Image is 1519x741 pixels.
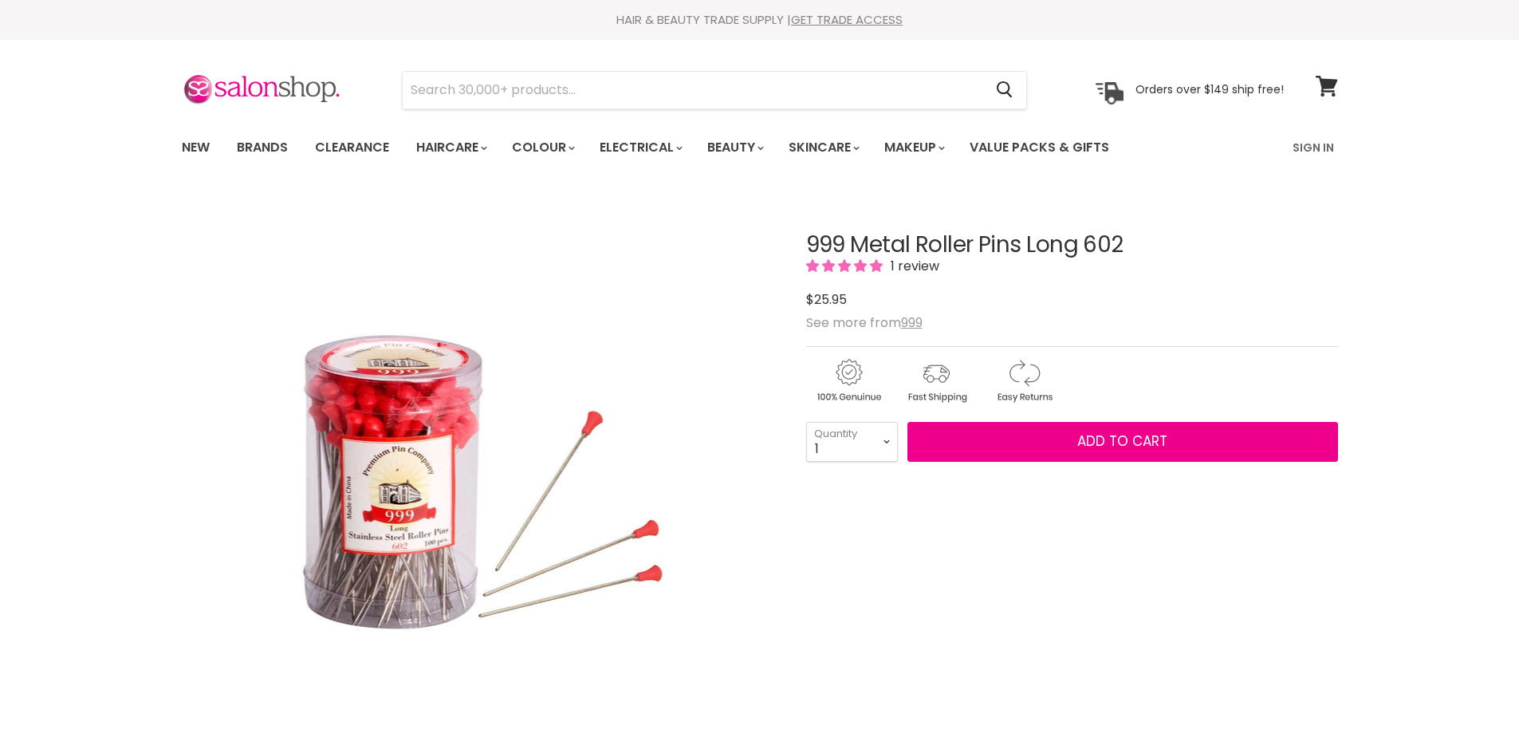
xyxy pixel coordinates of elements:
button: Search [984,72,1026,108]
a: Value Packs & Gifts [958,131,1121,164]
span: $25.95 [806,290,847,309]
span: Add to cart [1077,432,1167,451]
select: Quantity [806,422,898,462]
button: Add to cart [907,422,1338,462]
a: Clearance [303,131,401,164]
a: Makeup [872,131,954,164]
a: Sign In [1283,131,1344,164]
a: Electrical [588,131,692,164]
img: shipping.gif [894,357,978,405]
img: returns.gif [982,357,1066,405]
a: Beauty [695,131,773,164]
span: See more from [806,313,923,332]
h1: 999 Metal Roller Pins Long 602 [806,233,1338,258]
a: Brands [225,131,300,164]
a: New [170,131,222,164]
div: HAIR & BEAUTY TRADE SUPPLY | [162,12,1358,28]
nav: Main [162,124,1358,171]
span: 5.00 stars [806,257,886,275]
a: Skincare [777,131,869,164]
span: 1 review [886,257,939,275]
form: Product [402,71,1027,109]
ul: Main menu [170,124,1202,171]
a: GET TRADE ACCESS [791,11,903,28]
img: genuine.gif [806,357,891,405]
a: 999 [901,313,923,332]
a: Colour [500,131,584,164]
p: Orders over $149 ship free! [1135,82,1284,97]
a: Haircare [404,131,497,164]
input: Search [403,72,984,108]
